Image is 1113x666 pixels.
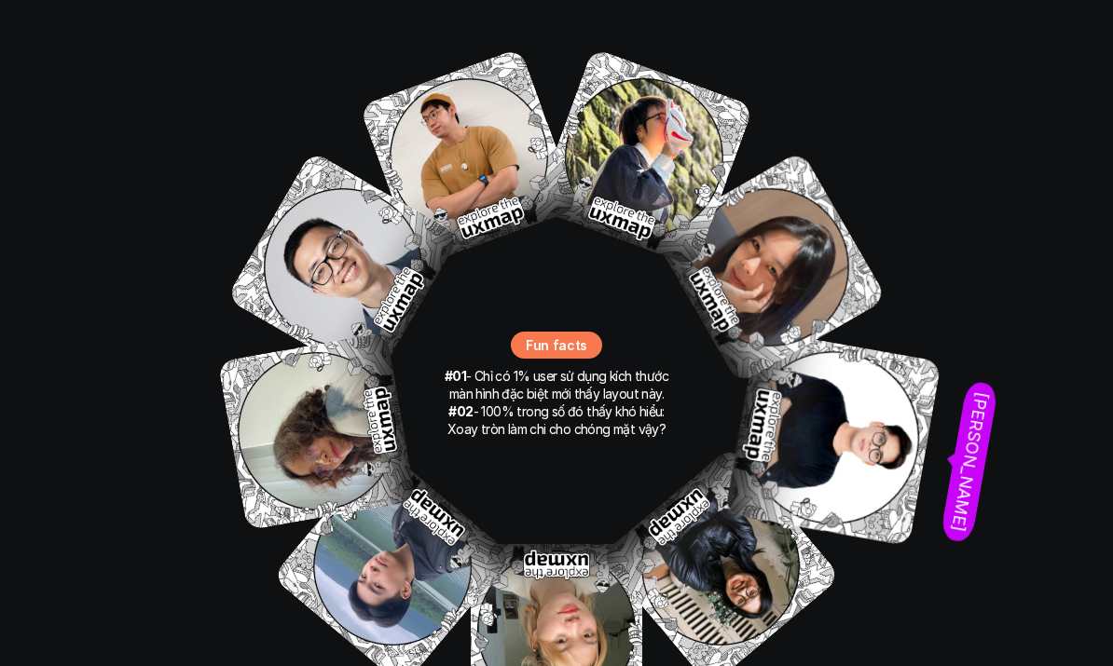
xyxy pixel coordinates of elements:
p: - 100% trong số đó thấy khó hiểu: Xoay tròn làm chi cho chóng mặt vậy? [440,403,673,439]
strong: #02 [448,403,473,419]
p: - Chỉ có 1% user sử dụng kích thước màn hình đặc biệt mới thấy layout này. [440,368,673,403]
p: [PERSON_NAME] [947,390,992,533]
p: Fun facts [526,335,587,355]
strong: #01 [445,368,466,384]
